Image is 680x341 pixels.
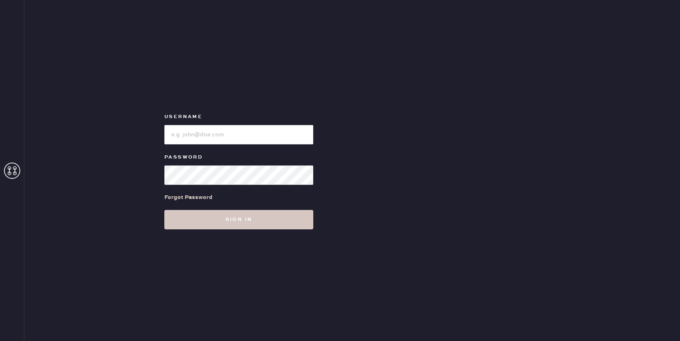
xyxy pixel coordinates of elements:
label: Username [164,112,313,122]
button: Sign in [164,210,313,229]
div: Forgot Password [164,193,212,202]
input: e.g. john@doe.com [164,125,313,144]
a: Forgot Password [164,185,212,210]
label: Password [164,152,313,162]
